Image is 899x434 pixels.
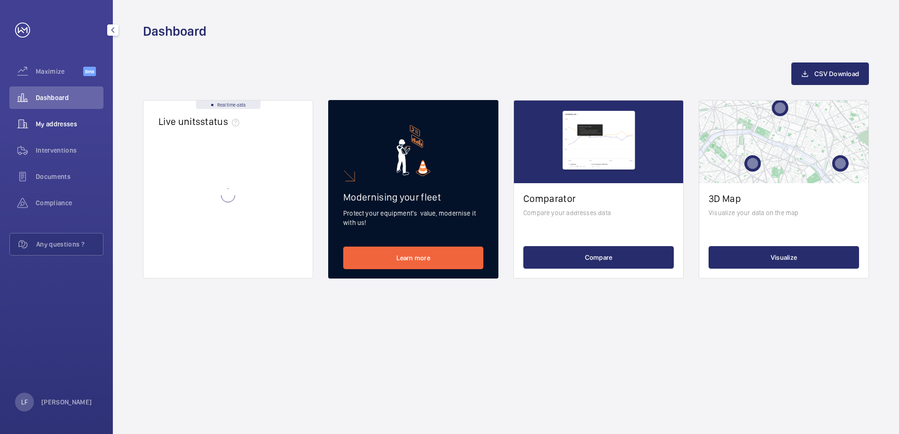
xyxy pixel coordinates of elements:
h2: 3D Map [709,193,859,204]
h2: Live units [158,116,243,127]
button: Compare [523,246,674,269]
img: marketing-card.svg [396,125,431,176]
a: Learn more [343,247,483,269]
span: Beta [83,67,96,76]
span: CSV Download [814,70,859,77]
span: Maximize [36,67,83,76]
p: Protect your equipment's value, modernise it with us! [343,209,483,227]
button: CSV Download [791,62,869,85]
h1: Dashboard [143,23,206,40]
p: Visualize your data on the map [709,208,859,217]
p: Compare your addresses data [523,208,674,217]
span: Documents [36,172,103,181]
span: Compliance [36,198,103,208]
p: [PERSON_NAME] [41,397,92,407]
button: Visualize [709,246,859,269]
h2: Comparator [523,193,674,204]
h2: Modernising your fleet [343,191,483,203]
span: Dashboard [36,93,103,102]
span: Any questions ? [36,240,103,249]
p: LF [21,397,28,407]
span: Interventions [36,146,103,155]
span: status [200,116,243,127]
span: My addresses [36,119,103,129]
div: Real time data [196,101,260,109]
